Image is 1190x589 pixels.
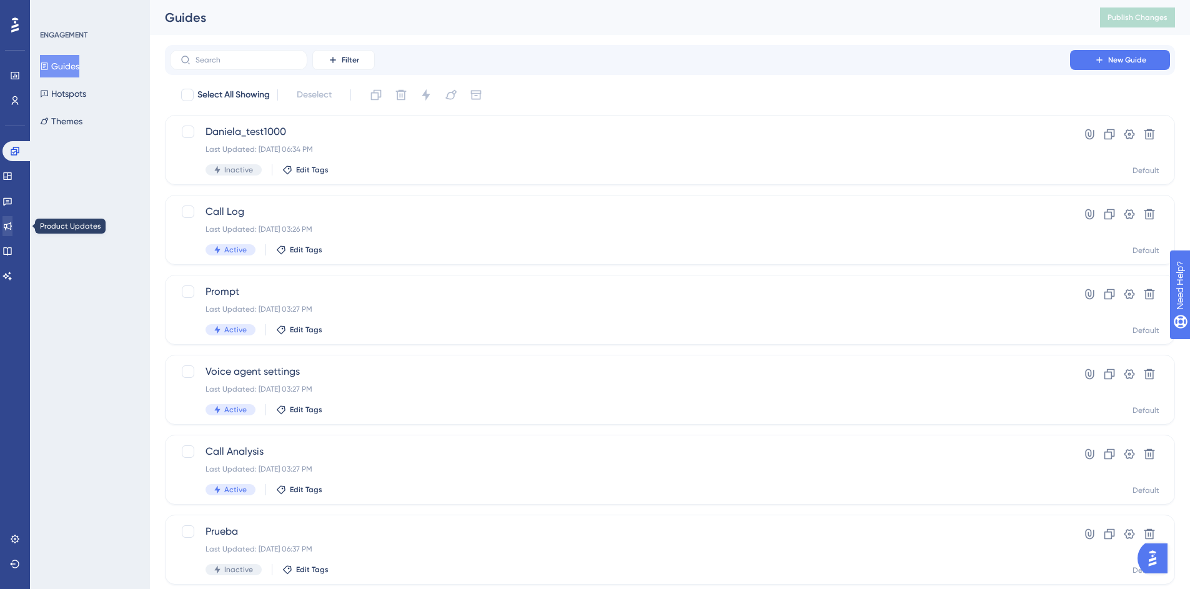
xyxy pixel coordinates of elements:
[29,3,78,18] span: Need Help?
[276,405,322,415] button: Edit Tags
[1138,540,1175,577] iframe: UserGuiding AI Assistant Launcher
[296,165,329,175] span: Edit Tags
[1133,325,1159,335] div: Default
[282,565,329,575] button: Edit Tags
[224,245,247,255] span: Active
[196,56,297,64] input: Search
[224,485,247,495] span: Active
[1133,245,1159,255] div: Default
[40,30,87,40] div: ENGAGEMENT
[206,204,1034,219] span: Call Log
[276,485,322,495] button: Edit Tags
[224,325,247,335] span: Active
[290,245,322,255] span: Edit Tags
[312,50,375,70] button: Filter
[224,405,247,415] span: Active
[224,165,253,175] span: Inactive
[342,55,359,65] span: Filter
[285,84,343,106] button: Deselect
[40,55,79,77] button: Guides
[197,87,270,102] span: Select All Showing
[1100,7,1175,27] button: Publish Changes
[290,485,322,495] span: Edit Tags
[40,82,86,105] button: Hotspots
[1133,565,1159,575] div: Default
[1108,12,1168,22] span: Publish Changes
[206,304,1034,314] div: Last Updated: [DATE] 03:27 PM
[206,224,1034,234] div: Last Updated: [DATE] 03:26 PM
[290,325,322,335] span: Edit Tags
[206,384,1034,394] div: Last Updated: [DATE] 03:27 PM
[282,165,329,175] button: Edit Tags
[1133,166,1159,176] div: Default
[1108,55,1146,65] span: New Guide
[206,284,1034,299] span: Prompt
[206,464,1034,474] div: Last Updated: [DATE] 03:27 PM
[1133,485,1159,495] div: Default
[206,524,1034,539] span: Prueba
[276,245,322,255] button: Edit Tags
[206,124,1034,139] span: Daniela_test1000
[290,405,322,415] span: Edit Tags
[40,110,82,132] button: Themes
[1070,50,1170,70] button: New Guide
[206,364,1034,379] span: Voice agent settings
[276,325,322,335] button: Edit Tags
[206,144,1034,154] div: Last Updated: [DATE] 06:34 PM
[297,87,332,102] span: Deselect
[296,565,329,575] span: Edit Tags
[165,9,1069,26] div: Guides
[1133,405,1159,415] div: Default
[206,444,1034,459] span: Call Analysis
[206,544,1034,554] div: Last Updated: [DATE] 06:37 PM
[224,565,253,575] span: Inactive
